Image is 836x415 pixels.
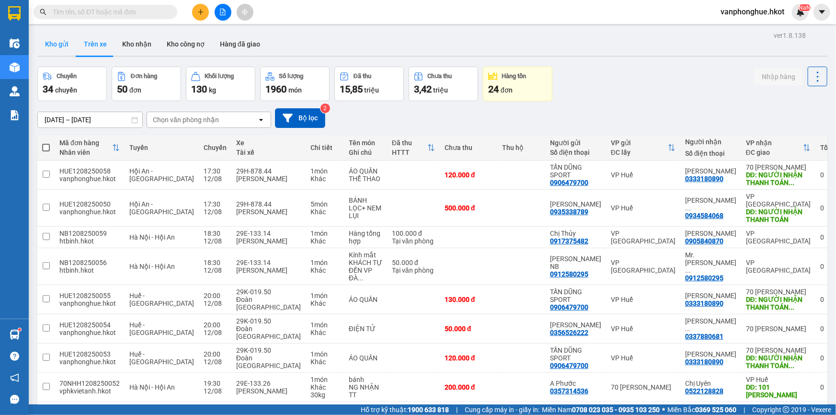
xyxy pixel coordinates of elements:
[550,255,601,270] div: ĐL Anh Khanh NB
[310,175,339,183] div: Khác
[236,380,301,387] div: 29E-133.26
[59,208,120,216] div: vanphonghue.hkot
[43,83,53,95] span: 34
[550,230,601,237] div: Chị Thủy
[550,208,588,216] div: 0935338789
[59,237,120,245] div: htbinh.hkot
[713,6,792,18] span: vanphonghue.hkot
[13,8,79,39] strong: CHUYỂN PHÁT NHANH HK BUSLINES
[667,404,736,415] span: Miền Bắc
[59,380,120,387] div: 70NHH1208250052
[9,41,84,71] span: SAPA, LÀO CAI ↔ [GEOGRAPHIC_DATA]
[236,200,301,208] div: 29H-878.44
[236,230,301,237] div: 29E-133.14
[59,350,120,358] div: HUE1208250053
[572,406,660,414] strong: 0708 023 035 - 0935 103 250
[215,4,231,21] button: file-add
[746,149,803,156] div: ĐC giao
[550,346,601,362] div: TẤN DŨNG SPORT
[606,135,680,161] th: Toggle SortBy
[10,110,20,120] img: solution-icon
[445,383,492,391] div: 200.000 đ
[59,200,120,208] div: HUE1208250050
[219,9,226,15] span: file-add
[334,67,404,101] button: Đã thu15,85 triệu
[204,144,227,151] div: Chuyến
[818,8,826,16] span: caret-down
[197,9,204,15] span: plus
[9,48,84,71] span: ↔ [GEOGRAPHIC_DATA]
[10,86,20,96] img: warehouse-icon
[349,376,382,383] div: bánh
[349,196,382,219] div: BÁNH LỌC+ NEM LỤI
[129,321,194,336] span: Huế - [GEOGRAPHIC_DATA]
[310,237,339,245] div: Khác
[236,317,301,325] div: 29K-019.50
[57,73,77,80] div: Chuyến
[212,33,268,56] button: Hàng đã giao
[774,30,806,41] div: ver 1.8.138
[59,387,120,395] div: vphkvietanh.hkot
[237,4,253,21] button: aim
[310,266,339,274] div: Khác
[502,144,540,151] div: Thu hộ
[59,321,120,329] div: HUE1208250054
[789,362,794,369] span: ...
[685,167,736,175] div: HOÀNG LÂM
[387,135,440,161] th: Toggle SortBy
[349,296,382,303] div: ÁO QUẦN
[129,86,141,94] span: đơn
[257,116,265,124] svg: open
[310,300,339,307] div: Khác
[746,296,811,311] div: DĐ: NGƯỜI NHẬN THANH TOÁN CƯỚC
[53,7,166,17] input: Tìm tên, số ĐT hoặc mã đơn
[445,204,492,212] div: 500.000 đ
[550,200,601,208] div: QUỲNH CHÂU
[550,303,588,311] div: 0906479700
[695,406,736,414] strong: 0369 525 060
[204,380,227,387] div: 19:30
[611,149,668,156] div: ĐC lấy
[662,408,665,412] span: ⚪️
[349,230,382,245] div: Hàng tổng hợp
[236,354,301,369] div: Đoàn [GEOGRAPHIC_DATA]
[55,86,77,94] span: chuyến
[550,288,601,303] div: TẤN DŨNG SPORT
[685,325,691,333] span: ...
[685,204,691,212] span: ...
[236,139,301,147] div: Xe
[236,387,301,395] div: [PERSON_NAME]
[236,167,301,175] div: 29H-878.44
[611,383,676,391] div: 70 [PERSON_NAME]
[204,350,227,358] div: 20:00
[550,179,588,186] div: 0906479700
[76,33,115,56] button: Trên xe
[746,354,811,369] div: DĐ: NGƯỜI NHẬN THANH TOÁN CƯỚC
[310,200,339,208] div: 5 món
[789,303,794,311] span: ...
[236,149,301,156] div: Tài xế
[59,167,120,175] div: HUE1208250058
[746,139,803,147] div: VP nhận
[191,83,207,95] span: 130
[685,266,691,274] span: ...
[10,373,19,382] span: notification
[236,296,301,311] div: Đoàn [GEOGRAPHIC_DATA]
[550,321,601,329] div: ANH TUẤN
[204,237,227,245] div: 12/08
[550,270,588,278] div: 0912580295
[349,383,382,399] div: NG NHẬN TT
[129,144,194,151] div: Tuyến
[310,376,339,383] div: 1 món
[236,325,301,340] div: Đoàn [GEOGRAPHIC_DATA]
[204,358,227,366] div: 12/08
[746,171,811,186] div: DĐ: NGƯỜI NHẬN THANH TOÁN CƯỚC
[550,139,601,147] div: Người gửi
[59,292,120,300] div: HUE1208250055
[349,354,382,362] div: ÁO QUẦN
[685,251,736,274] div: Mr. Luca Martin
[392,139,427,147] div: Đã thu
[685,212,723,219] div: 0934584068
[310,167,339,175] div: 1 món
[55,135,125,161] th: Toggle SortBy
